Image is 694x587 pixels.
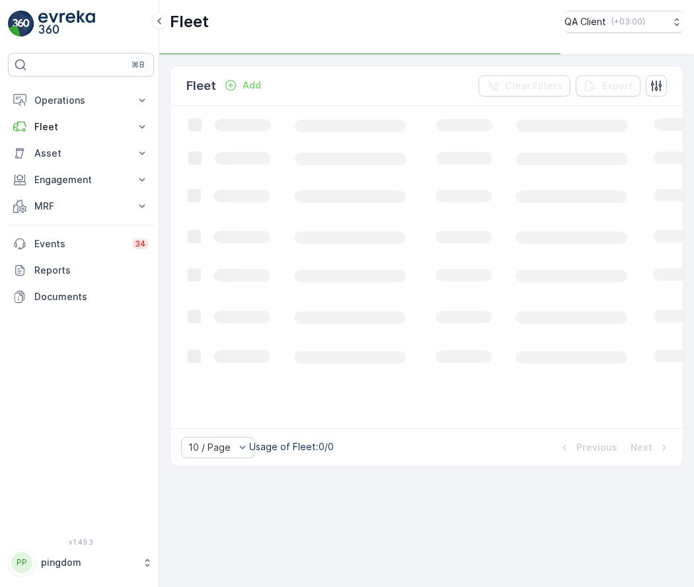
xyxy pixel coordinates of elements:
[479,75,570,97] button: Clear Filters
[34,147,128,160] p: Asset
[8,538,154,546] span: v 1.49.3
[8,11,34,37] img: logo
[631,441,652,454] p: Next
[34,173,128,186] p: Engagement
[8,167,154,193] button: Engagement
[34,120,128,134] p: Fleet
[8,284,154,310] a: Documents
[576,441,617,454] p: Previous
[243,79,261,92] p: Add
[8,549,154,576] button: PPpingdom
[611,17,645,27] p: ( +03:00 )
[135,239,146,249] p: 34
[34,237,124,251] p: Events
[564,15,606,28] p: QA Client
[576,75,640,97] button: Export
[34,94,128,107] p: Operations
[8,114,154,140] button: Fleet
[564,11,683,33] button: QA Client(+03:00)
[34,290,149,303] p: Documents
[8,257,154,284] a: Reports
[132,59,145,70] p: ⌘B
[41,556,135,569] p: pingdom
[8,231,154,257] a: Events34
[557,440,619,455] button: Previous
[34,264,149,277] p: Reports
[11,552,32,573] div: PP
[186,77,216,95] p: Fleet
[38,11,95,37] img: logo_light-DOdMpM7g.png
[629,440,672,455] button: Next
[8,87,154,114] button: Operations
[602,79,633,93] p: Export
[34,200,128,213] p: MRF
[170,11,209,32] p: Fleet
[8,140,154,167] button: Asset
[219,77,266,93] button: Add
[8,193,154,219] button: MRF
[249,440,334,453] p: Usage of Fleet : 0/0
[505,79,562,93] p: Clear Filters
